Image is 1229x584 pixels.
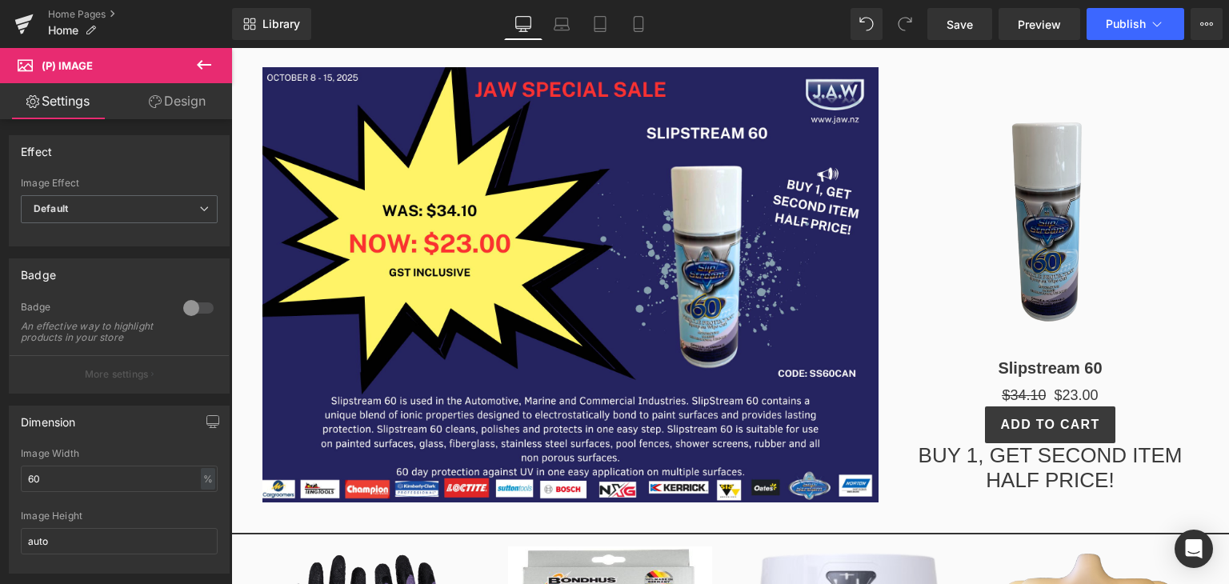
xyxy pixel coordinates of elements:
[85,367,149,382] p: More settings
[34,202,68,214] b: Default
[754,358,883,395] button: Add To Cart
[823,337,867,358] span: $23.00
[1175,530,1213,568] div: Open Intercom Messenger
[119,83,235,119] a: Design
[21,136,52,158] div: Effect
[504,8,542,40] a: Desktop
[10,355,229,393] button: More settings
[1191,8,1223,40] button: More
[999,8,1080,40] a: Preview
[619,8,658,40] a: Mobile
[1018,16,1061,33] span: Preview
[21,406,76,429] div: Dimension
[851,8,883,40] button: Undo
[21,528,218,554] input: auto
[21,448,218,459] div: Image Width
[48,24,78,37] span: Home
[21,301,167,318] div: Badge
[21,178,218,189] div: Image Effect
[262,17,300,31] span: Library
[581,8,619,40] a: Tablet
[232,8,311,40] a: New Library
[21,466,218,492] input: auto
[42,59,93,72] span: (P) Image
[771,339,815,355] span: $34.10
[889,8,921,40] button: Redo
[542,8,581,40] a: Laptop
[48,8,232,21] a: Home Pages
[201,468,215,490] div: %
[1106,18,1146,30] span: Publish
[767,310,871,330] a: Slipstream 60
[21,510,218,522] div: Image Height
[1087,8,1184,40] button: Publish
[21,321,165,343] div: An effective way to highlight products in your store
[769,370,868,383] span: Add To Cart
[735,43,903,298] img: Slipstream 60
[21,259,56,282] div: Badge
[679,395,959,445] h1: BUY 1, GET SECOND ITEM HALF PRICE!
[947,16,973,33] span: Save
